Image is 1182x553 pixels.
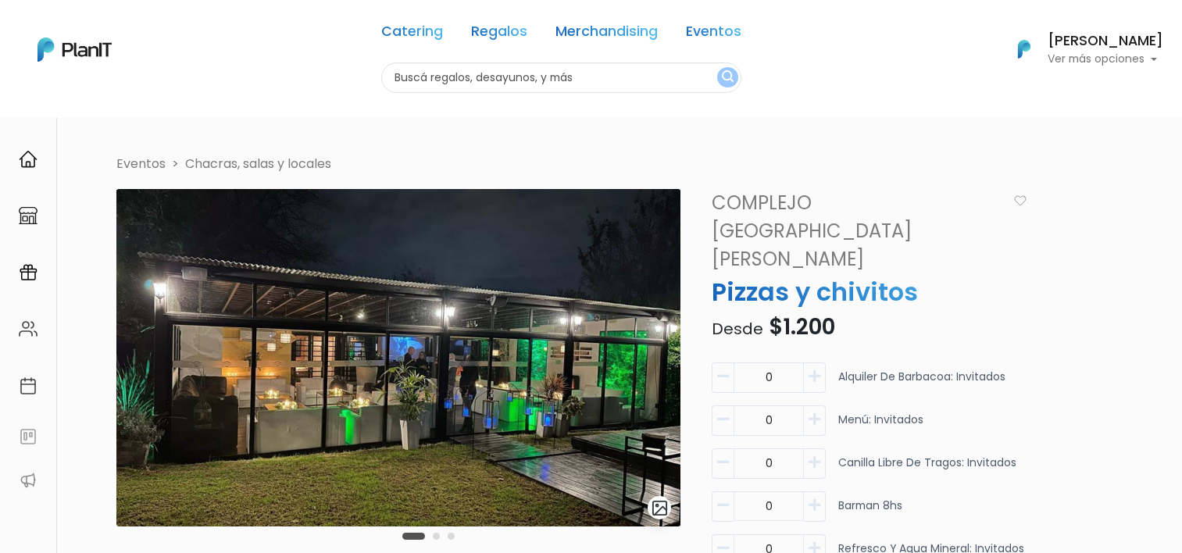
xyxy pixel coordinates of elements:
span: Desde [712,318,763,340]
input: Buscá regalos, desayunos, y más [381,62,741,93]
div: Carousel Pagination [398,526,459,545]
img: marketplace-4ceaa7011d94191e9ded77b95e3339b90024bf715f7c57f8cf31f2d8c509eaba.svg [19,206,37,225]
p: Pizzas y chivitos [702,273,1036,311]
span: $1.200 [769,312,835,342]
nav: breadcrumb [107,155,1107,177]
p: Alquiler de barbacoa: invitados [838,369,1005,399]
img: calendar-87d922413cdce8b2cf7b7f5f62616a5cf9e4887200fb71536465627b3292af00.svg [19,376,37,395]
img: PlanIt Logo [1007,32,1041,66]
img: search_button-432b6d5273f82d61273b3651a40e1bd1b912527efae98b1b7a1b2c0702e16a8d.svg [722,70,734,85]
img: partners-52edf745621dab592f3b2c58e3bca9d71375a7ef29c3b500c9f145b62cc070d4.svg [19,471,37,490]
p: Menú: Invitados [838,412,923,442]
a: Catering [381,25,443,44]
img: heart_icon [1014,195,1027,206]
img: gallery-light [651,499,669,517]
h6: [PERSON_NAME] [1048,34,1163,48]
img: feedback-78b5a0c8f98aac82b08bfc38622c3050aee476f2c9584af64705fc4e61158814.svg [19,427,37,446]
a: Chacras, salas y locales [185,155,331,173]
p: Ver más opciones [1048,54,1163,65]
button: Carousel Page 3 [448,533,455,540]
img: people-662611757002400ad9ed0e3c099ab2801c6687ba6c219adb57efc949bc21e19d.svg [19,319,37,338]
p: Barman 8hs [838,498,902,528]
img: campaigns-02234683943229c281be62815700db0a1741e53638e28bf9629b52c665b00959.svg [19,263,37,282]
img: WhatsApp_Image_2024-02-05_at_16.37.07.jpg [116,189,680,526]
button: Carousel Page 2 [433,533,440,540]
button: PlanIt Logo [PERSON_NAME] Ver más opciones [998,29,1163,70]
li: Eventos [116,155,166,173]
button: Carousel Page 1 (Current Slide) [402,533,425,540]
img: PlanIt Logo [37,37,112,62]
a: Complejo [GEOGRAPHIC_DATA][PERSON_NAME] [702,189,1008,273]
img: home-e721727adea9d79c4d83392d1f703f7f8bce08238fde08b1acbfd93340b81755.svg [19,150,37,169]
a: Eventos [686,25,741,44]
a: Regalos [471,25,527,44]
a: Merchandising [555,25,658,44]
p: Canilla libre de tragos: invitados [838,455,1016,485]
